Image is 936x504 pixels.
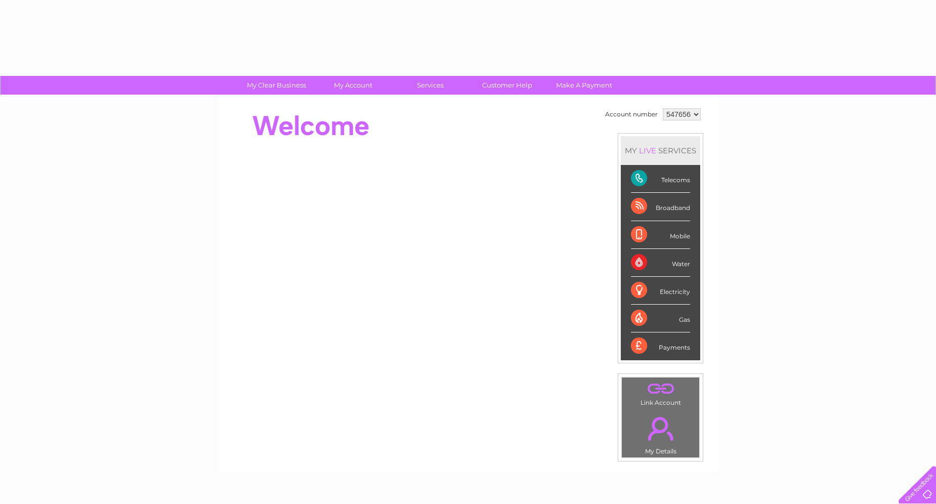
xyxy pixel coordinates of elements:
a: My Clear Business [235,76,318,95]
div: Electricity [631,277,690,305]
a: Services [389,76,472,95]
td: Link Account [621,377,700,409]
a: My Account [312,76,395,95]
a: . [624,411,697,446]
a: Make A Payment [542,76,626,95]
div: Payments [631,332,690,360]
div: MY SERVICES [621,136,700,165]
td: Account number [603,106,660,123]
div: Water [631,249,690,277]
a: Customer Help [465,76,549,95]
div: Gas [631,305,690,332]
a: . [624,380,697,398]
div: Telecoms [631,165,690,193]
div: Broadband [631,193,690,221]
div: Mobile [631,221,690,249]
td: My Details [621,408,700,458]
div: LIVE [637,146,658,155]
